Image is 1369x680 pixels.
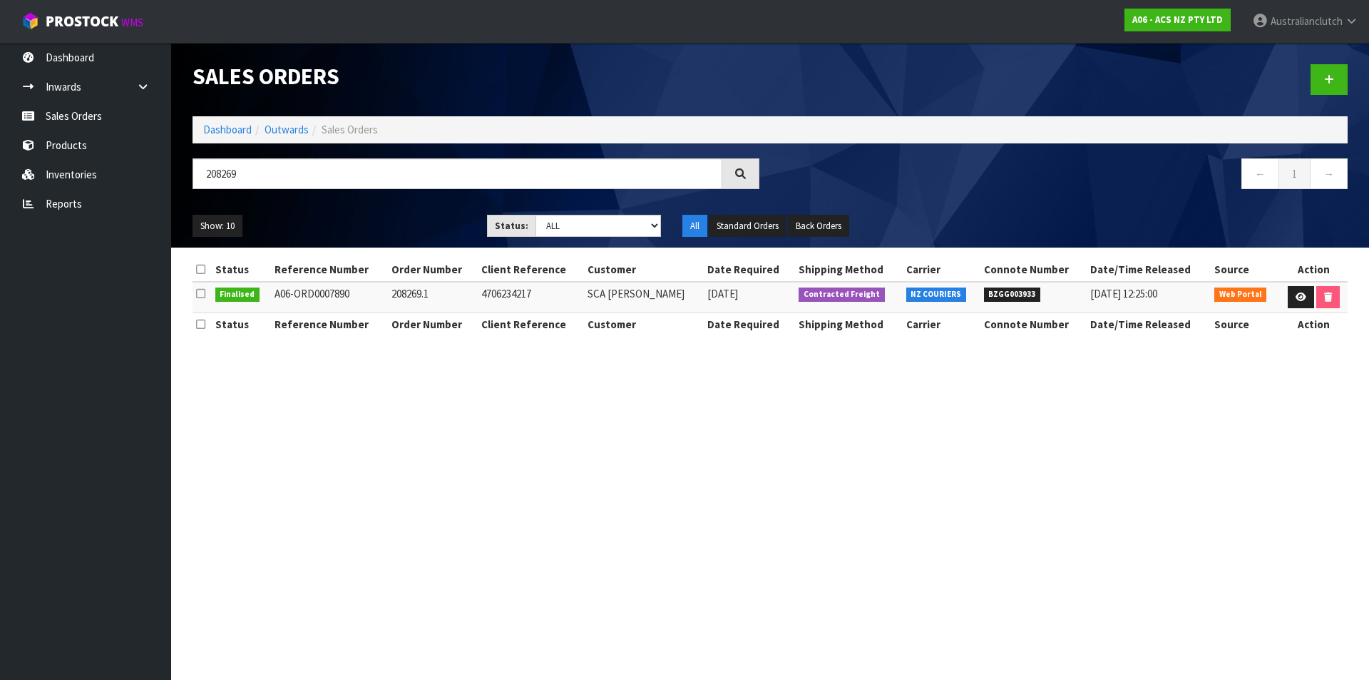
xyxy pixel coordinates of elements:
th: Status [212,258,272,281]
th: Source [1211,313,1279,335]
button: All [682,215,707,238]
span: Web Portal [1214,288,1267,302]
th: Carrier [903,258,980,281]
strong: A06 - ACS NZ PTY LTD [1132,14,1223,26]
td: 4706234217 [478,282,584,313]
span: [DATE] [707,287,738,300]
th: Reference Number [271,258,388,281]
th: Action [1279,313,1348,335]
a: Outwards [265,123,309,136]
a: ← [1241,158,1279,189]
th: Connote Number [980,313,1087,335]
button: Back Orders [788,215,849,238]
span: [DATE] 12:25:00 [1090,287,1157,300]
input: Search sales orders [193,158,722,189]
th: Connote Number [980,258,1087,281]
th: Client Reference [478,258,584,281]
a: 1 [1278,158,1311,189]
th: Action [1279,258,1348,281]
th: Customer [584,258,704,281]
th: Shipping Method [795,313,903,335]
a: Dashboard [203,123,252,136]
span: ProStock [46,12,118,31]
td: SCA [PERSON_NAME] [584,282,704,313]
span: BZGG003933 [984,288,1041,302]
span: Contracted Freight [799,288,885,302]
button: Show: 10 [193,215,242,238]
td: A06-ORD0007890 [271,282,388,313]
th: Shipping Method [795,258,903,281]
span: Sales Orders [322,123,378,136]
small: WMS [121,16,143,29]
th: Date/Time Released [1087,258,1211,281]
img: cube-alt.png [21,12,39,30]
th: Date Required [704,313,795,335]
th: Order Number [388,313,478,335]
th: Date Required [704,258,795,281]
th: Customer [584,313,704,335]
span: Australianclutch [1271,14,1343,28]
th: Source [1211,258,1279,281]
th: Status [212,313,272,335]
th: Client Reference [478,313,584,335]
a: → [1310,158,1348,189]
span: NZ COURIERS [906,288,967,302]
th: Date/Time Released [1087,313,1211,335]
nav: Page navigation [781,158,1348,193]
th: Order Number [388,258,478,281]
th: Carrier [903,313,980,335]
td: 208269.1 [388,282,478,313]
th: Reference Number [271,313,388,335]
button: Standard Orders [709,215,786,238]
h1: Sales Orders [193,64,759,89]
span: Finalised [215,288,260,302]
strong: Status: [495,220,528,232]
